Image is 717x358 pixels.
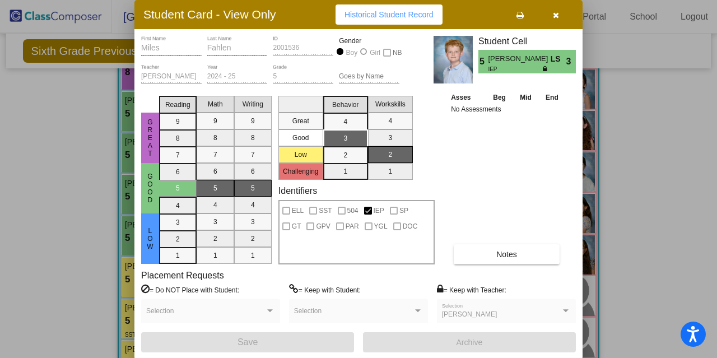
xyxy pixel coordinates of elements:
span: Archive [457,338,483,347]
span: IEP [374,204,384,217]
h3: Student Cell [478,36,576,47]
button: Save [141,332,354,352]
button: Notes [454,244,560,264]
button: Archive [363,332,576,352]
mat-label: Gender [339,36,399,46]
span: Save [238,337,258,347]
span: Good [145,173,155,204]
span: PAR [346,220,359,233]
input: Enter ID [273,44,333,52]
td: No Assessments [448,104,566,115]
input: teacher [141,73,202,81]
span: IEP [488,65,542,73]
input: year [207,73,268,81]
th: Mid [513,91,538,104]
label: Placement Requests [141,270,224,281]
span: 3 [566,55,576,68]
span: GPV [316,220,330,233]
span: [PERSON_NAME] [442,310,497,318]
span: Low [145,227,155,250]
span: Historical Student Record [344,10,434,19]
th: Beg [486,91,513,104]
input: goes by name [339,73,399,81]
span: Notes [496,250,517,259]
span: SST [319,204,332,217]
span: DOC [403,220,418,233]
span: 504 [347,204,358,217]
label: = Keep with Teacher: [437,284,506,295]
th: End [538,91,565,104]
span: [PERSON_NAME] [488,53,550,65]
span: 5 [478,55,488,68]
span: NB [393,46,402,59]
label: = Keep with Student: [289,284,361,295]
label: Identifiers [278,185,317,196]
div: Girl [369,48,380,58]
span: SP [399,204,408,217]
label: = Do NOT Place with Student: [141,284,239,295]
input: grade [273,73,333,81]
span: Great [145,118,155,157]
span: GT [292,220,301,233]
th: Asses [448,91,486,104]
span: LS [551,53,566,65]
span: YGL [374,220,388,233]
span: ELL [292,204,304,217]
button: Historical Student Record [336,4,443,25]
div: Boy [346,48,358,58]
h3: Student Card - View Only [143,7,276,21]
